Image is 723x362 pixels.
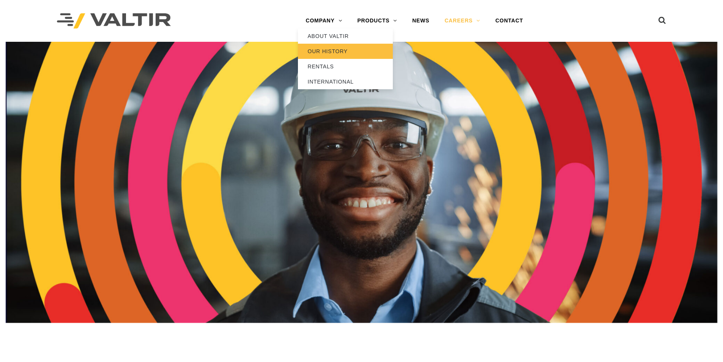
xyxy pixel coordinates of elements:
a: CONTACT [488,13,531,28]
a: CAREERS [437,13,488,28]
a: RENTALS [298,59,393,74]
a: ABOUT VALTIR [298,28,393,44]
img: Careers_Header [6,42,717,323]
a: NEWS [405,13,437,28]
img: Valtir [57,13,171,29]
a: PRODUCTS [350,13,405,28]
a: COMPANY [298,13,350,28]
a: OUR HISTORY [298,44,393,59]
a: INTERNATIONAL [298,74,393,89]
